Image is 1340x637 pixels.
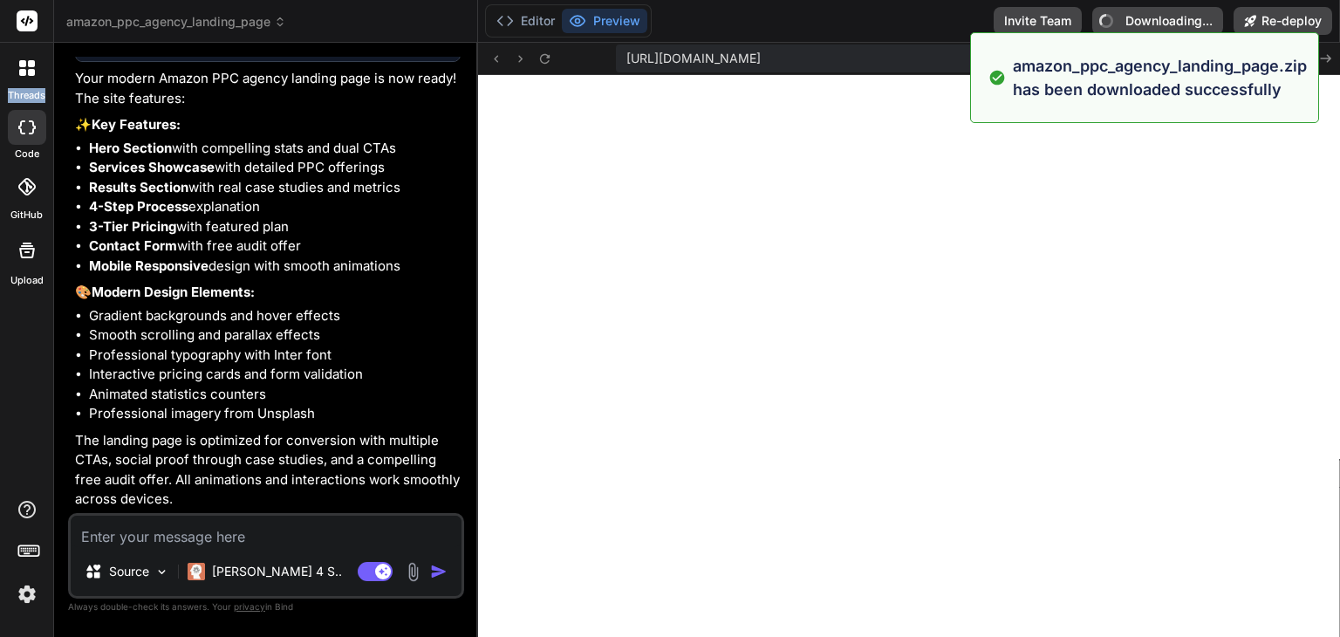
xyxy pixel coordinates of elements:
img: alert [988,54,1006,101]
img: settings [12,579,42,609]
li: with compelling stats and dual CTAs [89,139,461,159]
strong: Modern Design Elements: [92,284,255,300]
strong: Key Features: [92,116,181,133]
strong: 4-Step Process [89,198,188,215]
li: Gradient backgrounds and hover effects [89,306,461,326]
p: amazon_ppc_agency_landing_page.zip has been downloaded successfully [1013,54,1308,101]
label: threads [8,88,45,103]
img: Claude 4 Sonnet [188,563,205,580]
li: explanation [89,197,461,217]
label: Upload [10,273,44,288]
button: Downloading... [1092,7,1223,35]
li: Interactive pricing cards and form validation [89,365,461,385]
li: with free audit offer [89,236,461,257]
strong: Contact Form [89,237,177,254]
strong: 3-Tier Pricing [89,218,176,235]
li: with featured plan [89,217,461,237]
label: code [15,147,39,161]
strong: Mobile Responsive [89,257,209,274]
button: Re-deploy [1234,7,1332,35]
li: Professional typography with Inter font [89,346,461,366]
li: Smooth scrolling and parallax effects [89,325,461,346]
img: attachment [403,562,423,582]
strong: Hero Section [89,140,172,156]
p: ✨ [75,115,461,135]
p: Always double-check its answers. Your in Bind [68,599,464,615]
button: Invite Team [994,7,1082,35]
p: Source [109,563,149,580]
span: [URL][DOMAIN_NAME] [626,50,761,67]
p: Your modern Amazon PPC agency landing page is now ready! The site features: [75,69,461,108]
strong: Results Section [89,179,188,195]
button: Preview [562,9,647,33]
p: 🎨 [75,283,461,303]
span: privacy [234,601,265,612]
p: The landing page is optimized for conversion with multiple CTAs, social proof through case studie... [75,431,461,510]
span: amazon_ppc_agency_landing_page [66,13,286,31]
p: [PERSON_NAME] 4 S.. [212,563,342,580]
li: with real case studies and metrics [89,178,461,198]
iframe: Preview [478,75,1340,637]
img: icon [430,563,448,580]
img: Pick Models [154,565,169,579]
label: GitHub [10,208,43,223]
li: Professional imagery from Unsplash [89,404,461,424]
strong: Services Showcase [89,159,215,175]
li: with detailed PPC offerings [89,158,461,178]
li: Animated statistics counters [89,385,461,405]
li: design with smooth animations [89,257,461,277]
button: Editor [489,9,562,33]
